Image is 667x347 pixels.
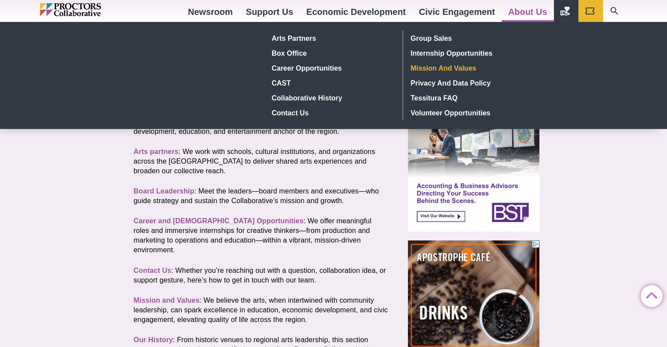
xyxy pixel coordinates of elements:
[408,122,539,232] iframe: Advertisement
[268,90,396,105] a: Collaborative History
[641,286,658,303] a: Back to Top
[40,3,139,16] img: Proctors logo
[134,216,388,255] p: : We offer meaningful roles and immersive internships for creative thinkers—from production and m...
[407,90,535,105] a: Tessitura FAQ
[268,61,396,75] a: Career Opportunities
[134,217,304,225] a: Career and [DEMOGRAPHIC_DATA] Opportunities
[134,296,388,325] p: : We believe the arts, when intertwined with community leadership, can spark excellence in educat...
[407,61,535,75] a: Mission and Values
[134,187,195,195] a: Board Leadership
[407,31,535,46] a: Group Sales
[134,186,388,206] p: : Meet the leaders—board members and executives—who guide strategy and sustain the Collaborative’...
[134,148,179,155] a: Arts partners
[268,46,396,61] a: Box Office
[134,297,200,304] a: Mission and Values
[268,105,396,120] a: Contact Us
[407,105,535,120] a: Volunteer Opportunities
[407,46,535,61] a: Internship Opportunities
[268,31,396,46] a: Arts Partners
[268,75,396,90] a: CAST
[134,266,388,285] p: : Whether you’re reaching out with a question, collaboration idea, or support gesture, here’s how...
[134,147,388,176] p: : We work with schools, cultural institutions, and organizations across the [GEOGRAPHIC_DATA] to ...
[134,336,173,343] a: Our History
[134,267,171,274] a: Contact Us
[407,75,535,90] a: Privacy and Data Policy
